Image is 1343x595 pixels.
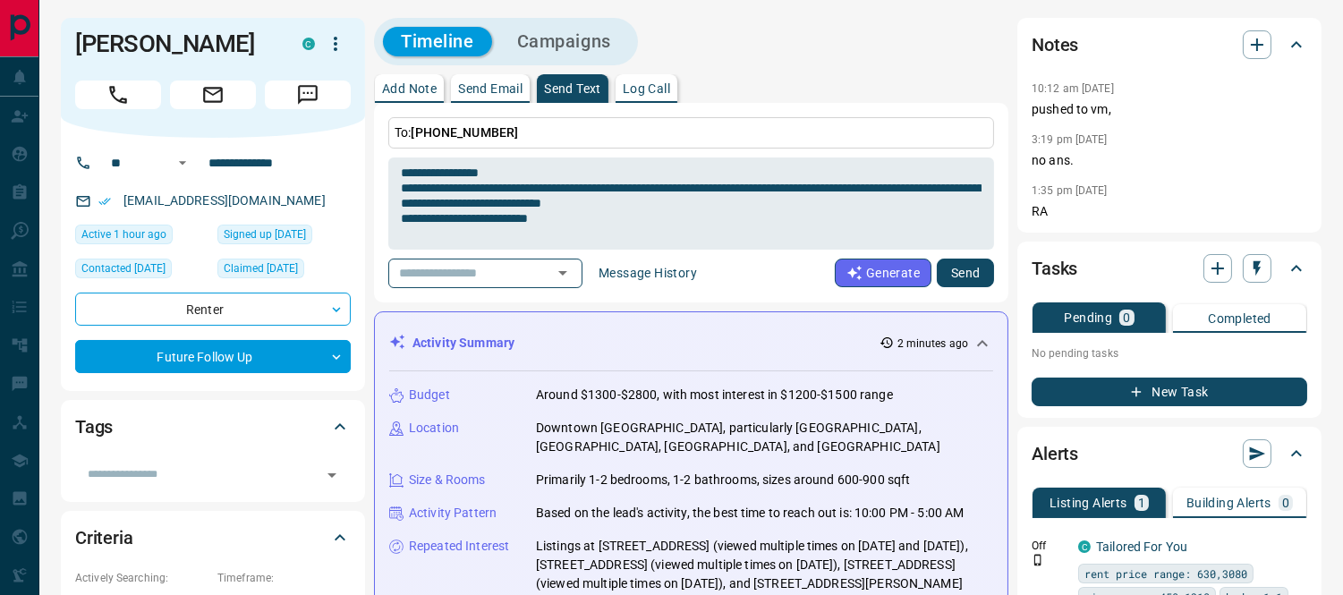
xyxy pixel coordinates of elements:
[1032,254,1077,283] h2: Tasks
[1138,497,1145,509] p: 1
[265,81,351,109] span: Message
[1032,340,1307,367] p: No pending tasks
[1084,565,1247,582] span: rent price range: 630,3080
[1032,378,1307,406] button: New Task
[1032,30,1078,59] h2: Notes
[1078,540,1091,553] div: condos.ca
[382,82,437,95] p: Add Note
[409,386,450,404] p: Budget
[172,152,193,174] button: Open
[409,419,459,438] p: Location
[835,259,931,287] button: Generate
[1282,497,1289,509] p: 0
[75,81,161,109] span: Call
[1032,432,1307,475] div: Alerts
[75,516,351,559] div: Criteria
[383,27,492,56] button: Timeline
[75,412,113,441] h2: Tags
[217,225,351,250] div: Mon Aug 18 2025
[98,195,111,208] svg: Email Verified
[536,471,910,489] p: Primarily 1-2 bedrooms, 1-2 bathrooms, sizes around 600-900 sqft
[1032,202,1307,221] p: RA
[411,125,518,140] span: [PHONE_NUMBER]
[81,225,166,243] span: Active 1 hour ago
[499,27,629,56] button: Campaigns
[302,38,315,50] div: condos.ca
[1032,184,1108,197] p: 1:35 pm [DATE]
[224,259,298,277] span: Claimed [DATE]
[1064,311,1112,324] p: Pending
[75,570,208,586] p: Actively Searching:
[1032,82,1114,95] p: 10:12 am [DATE]
[75,225,208,250] div: Mon Sep 15 2025
[388,117,994,149] p: To:
[544,82,601,95] p: Send Text
[224,225,306,243] span: Signed up [DATE]
[1186,497,1271,509] p: Building Alerts
[389,327,993,360] div: Activity Summary2 minutes ago
[536,504,964,523] p: Based on the lead's activity, the best time to reach out is: 10:00 PM - 5:00 AM
[458,82,523,95] p: Send Email
[1050,497,1127,509] p: Listing Alerts
[75,405,351,448] div: Tags
[1032,23,1307,66] div: Notes
[75,523,133,552] h2: Criteria
[412,334,514,353] p: Activity Summary
[1032,100,1307,119] p: pushed to vm,
[75,340,351,373] div: Future Follow Up
[937,259,994,287] button: Send
[1032,247,1307,290] div: Tasks
[623,82,670,95] p: Log Call
[1123,311,1130,324] p: 0
[1032,439,1078,468] h2: Alerts
[409,471,486,489] p: Size & Rooms
[123,193,326,208] a: [EMAIL_ADDRESS][DOMAIN_NAME]
[536,386,893,404] p: Around $1300-$2800, with most interest in $1200-$1500 range
[1032,538,1067,554] p: Off
[897,336,968,352] p: 2 minutes ago
[217,570,351,586] p: Timeframe:
[319,463,344,488] button: Open
[75,30,276,58] h1: [PERSON_NAME]
[217,259,351,284] div: Mon Aug 18 2025
[81,259,166,277] span: Contacted [DATE]
[1208,312,1271,325] p: Completed
[75,259,208,284] div: Thu Sep 04 2025
[75,293,351,326] div: Renter
[409,537,509,556] p: Repeated Interest
[1032,554,1044,566] svg: Push Notification Only
[536,419,993,456] p: Downtown [GEOGRAPHIC_DATA], particularly [GEOGRAPHIC_DATA], [GEOGRAPHIC_DATA], [GEOGRAPHIC_DATA],...
[409,504,497,523] p: Activity Pattern
[1096,540,1187,554] a: Tailored For You
[550,260,575,285] button: Open
[170,81,256,109] span: Email
[1032,133,1108,146] p: 3:19 pm [DATE]
[588,259,708,287] button: Message History
[1032,151,1307,170] p: no ans.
